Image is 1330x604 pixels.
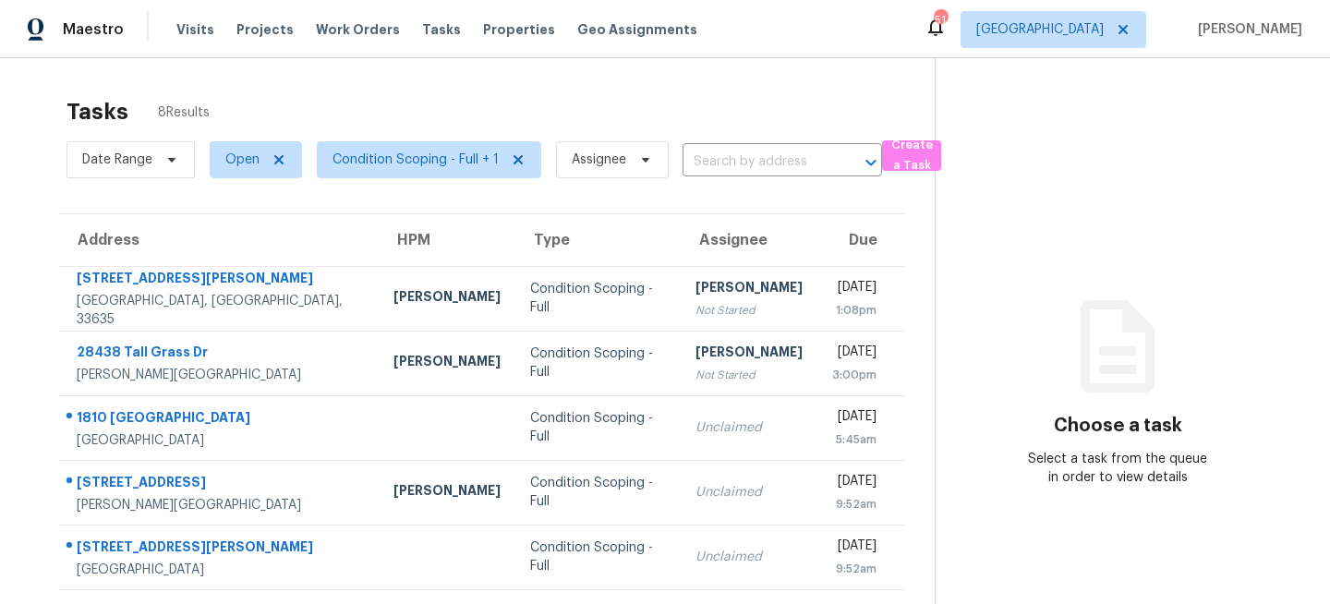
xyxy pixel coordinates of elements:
[77,473,364,496] div: [STREET_ADDRESS]
[832,495,877,513] div: 9:52am
[82,151,152,169] span: Date Range
[77,538,364,561] div: [STREET_ADDRESS][PERSON_NAME]
[891,135,932,177] span: Create a Task
[332,151,499,169] span: Condition Scoping - Full + 1
[695,278,803,301] div: [PERSON_NAME]
[393,352,501,375] div: [PERSON_NAME]
[1054,417,1182,435] h3: Choose a task
[683,148,830,176] input: Search by address
[695,343,803,366] div: [PERSON_NAME]
[695,483,803,501] div: Unclaimed
[572,151,626,169] span: Assignee
[393,481,501,504] div: [PERSON_NAME]
[832,430,877,449] div: 5:45am
[832,472,877,495] div: [DATE]
[483,20,555,39] span: Properties
[934,11,947,30] div: 51
[832,407,877,430] div: [DATE]
[530,344,666,381] div: Condition Scoping - Full
[77,343,364,366] div: 28438 Tall Grass Dr
[225,151,260,169] span: Open
[316,20,400,39] span: Work Orders
[158,103,210,122] span: 8 Results
[77,496,364,514] div: [PERSON_NAME][GEOGRAPHIC_DATA]
[530,474,666,511] div: Condition Scoping - Full
[77,292,364,329] div: [GEOGRAPHIC_DATA], [GEOGRAPHIC_DATA], 33635
[695,418,803,437] div: Unclaimed
[77,269,364,292] div: [STREET_ADDRESS][PERSON_NAME]
[422,23,461,36] span: Tasks
[393,287,501,310] div: [PERSON_NAME]
[832,560,877,578] div: 9:52am
[63,20,124,39] span: Maestro
[1027,450,1210,487] div: Select a task from the queue in order to view details
[176,20,214,39] span: Visits
[832,366,877,384] div: 3:00pm
[832,343,877,366] div: [DATE]
[77,366,364,384] div: [PERSON_NAME][GEOGRAPHIC_DATA]
[695,366,803,384] div: Not Started
[695,548,803,566] div: Unclaimed
[695,301,803,320] div: Not Started
[515,214,681,266] th: Type
[832,301,877,320] div: 1:08pm
[236,20,294,39] span: Projects
[832,278,877,301] div: [DATE]
[530,538,666,575] div: Condition Scoping - Full
[681,214,817,266] th: Assignee
[379,214,515,266] th: HPM
[858,150,884,175] button: Open
[77,408,364,431] div: 1810 [GEOGRAPHIC_DATA]
[77,431,364,450] div: [GEOGRAPHIC_DATA]
[77,561,364,579] div: [GEOGRAPHIC_DATA]
[577,20,697,39] span: Geo Assignments
[832,537,877,560] div: [DATE]
[66,103,128,121] h2: Tasks
[530,280,666,317] div: Condition Scoping - Full
[59,214,379,266] th: Address
[882,140,941,171] button: Create a Task
[530,409,666,446] div: Condition Scoping - Full
[817,214,905,266] th: Due
[976,20,1104,39] span: [GEOGRAPHIC_DATA]
[1191,20,1302,39] span: [PERSON_NAME]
